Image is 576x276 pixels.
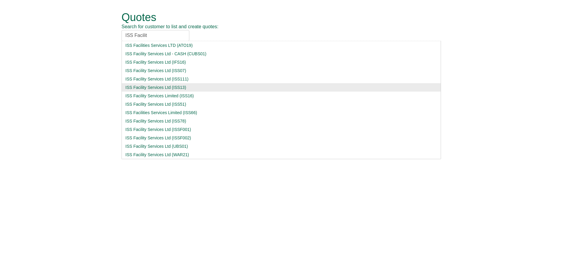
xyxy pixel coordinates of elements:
span: Search for customer to list and create quotes: [121,24,218,29]
div: ISS Facility Services Ltd (WAR21) [125,152,437,158]
div: ISS Facility Services Ltd (ISS51) [125,101,437,107]
div: ISS Facility Services Ltd (ISS13) [125,84,437,90]
div: ISS Facility Services Ltd - CASH (CUBS01) [125,51,437,57]
div: ISS Facility Services Ltd (ISS07) [125,68,437,74]
div: ISS Facilities Services Limited (ISS66) [125,110,437,116]
div: ISS Facility Services Ltd (ISSF002) [125,135,437,141]
div: ISS Facility Services Ltd (ISS111) [125,76,437,82]
div: ISS Facilities Services LTD (ATO19) [125,42,437,48]
div: ISS Facility Services Ltd (IFS16) [125,59,437,65]
div: ISS Facility Services Limited (ISS16) [125,93,437,99]
div: ISS Facility Services Ltd (UBS01) [125,143,437,149]
div: ISS Facility Services Ltd (ISS78) [125,118,437,124]
h1: Quotes [121,11,441,23]
div: ISS Facility Services Ltd (ISSF001) [125,126,437,132]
